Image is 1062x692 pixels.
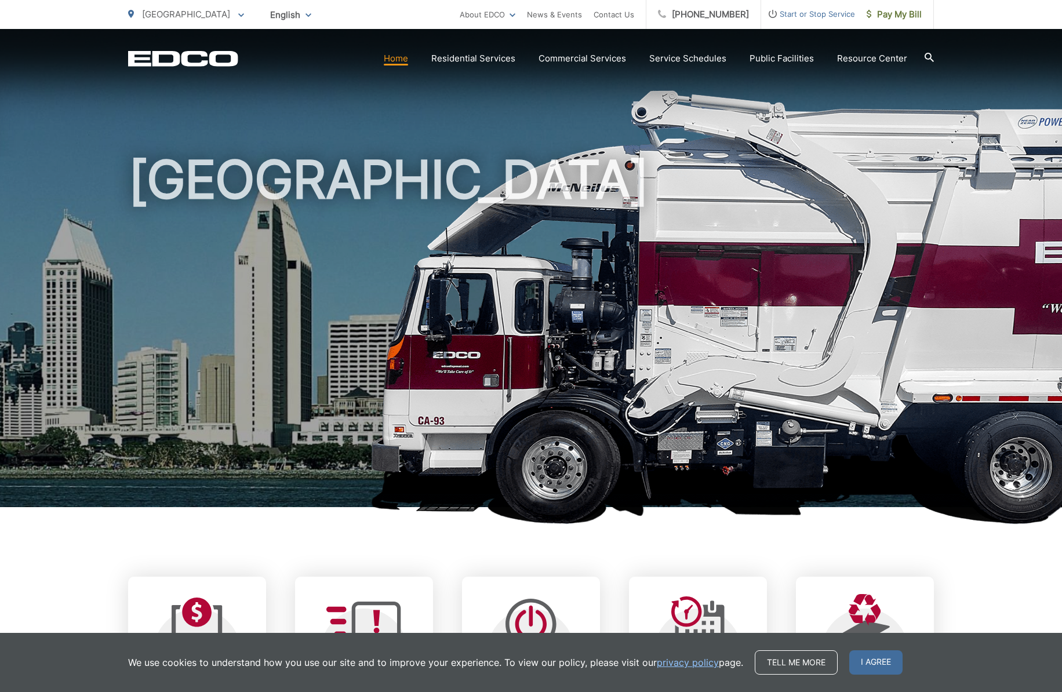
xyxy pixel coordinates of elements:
a: Contact Us [594,8,634,21]
a: EDCD logo. Return to the homepage. [128,50,238,67]
a: Home [384,52,408,65]
a: Commercial Services [539,52,626,65]
h1: [GEOGRAPHIC_DATA] [128,151,934,518]
a: Service Schedules [649,52,726,65]
a: privacy policy [657,655,719,669]
span: English [261,5,320,25]
a: Tell me more [755,650,838,675]
span: Pay My Bill [867,8,922,21]
a: Resource Center [837,52,907,65]
span: [GEOGRAPHIC_DATA] [142,9,230,20]
a: About EDCO [460,8,515,21]
a: Public Facilities [750,52,814,65]
p: We use cookies to understand how you use our site and to improve your experience. To view our pol... [128,655,743,669]
span: I agree [849,650,903,675]
a: Residential Services [431,52,515,65]
a: News & Events [527,8,582,21]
